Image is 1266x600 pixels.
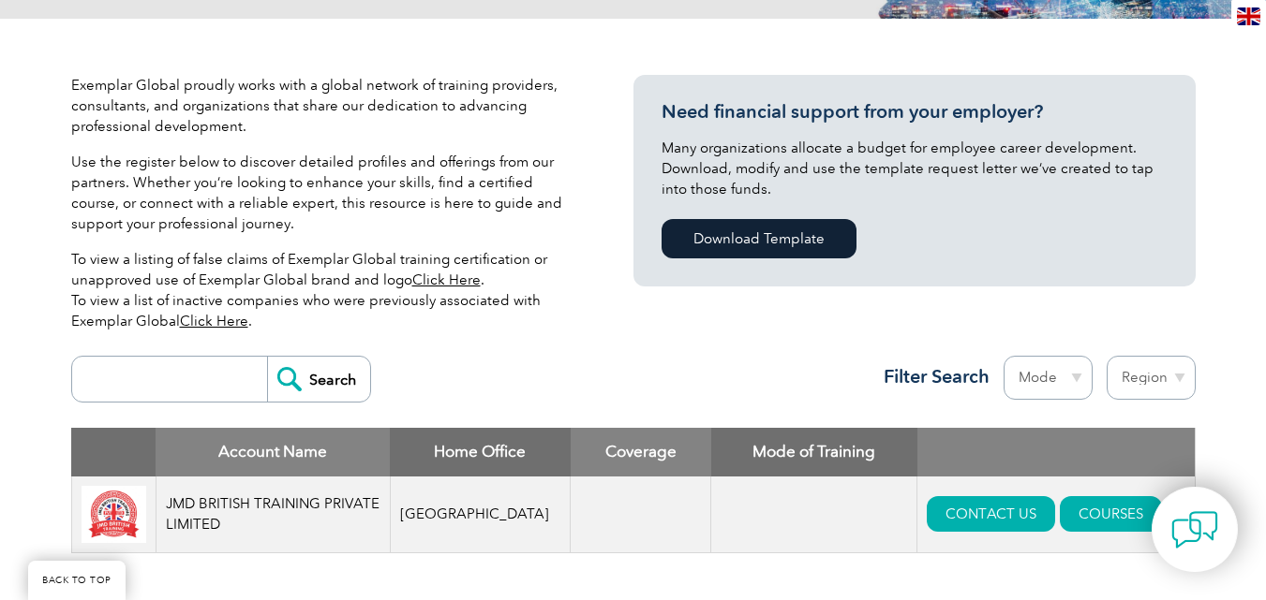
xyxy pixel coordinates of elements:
p: Many organizations allocate a budget for employee career development. Download, modify and use th... [662,138,1168,199]
a: Click Here [180,313,248,329]
img: contact-chat.png [1171,506,1218,553]
img: 8e265a20-6f61-f011-bec2-000d3acaf2fb-logo.jpg [82,486,146,543]
h3: Need financial support from your employer? [662,100,1168,124]
td: JMD BRITISH TRAINING PRIVATE LIMITED [156,476,390,553]
a: Download Template [662,219,856,258]
a: COURSES [1060,496,1162,532]
td: [GEOGRAPHIC_DATA] [390,476,571,553]
p: Exemplar Global proudly works with a global network of training providers, consultants, and organ... [71,75,577,137]
p: Use the register below to discover detailed profiles and offerings from our partners. Whether you... [71,152,577,234]
img: en [1237,7,1260,25]
th: : activate to sort column ascending [917,428,1195,476]
th: Home Office: activate to sort column ascending [390,428,571,476]
h3: Filter Search [872,365,990,388]
th: Coverage: activate to sort column ascending [571,428,711,476]
input: Search [267,357,370,402]
a: BACK TO TOP [28,561,126,600]
th: Account Name: activate to sort column descending [156,428,390,476]
th: Mode of Training: activate to sort column ascending [711,428,917,476]
p: To view a listing of false claims of Exemplar Global training certification or unapproved use of ... [71,249,577,331]
a: Click Here [412,271,481,288]
a: CONTACT US [927,496,1055,532]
